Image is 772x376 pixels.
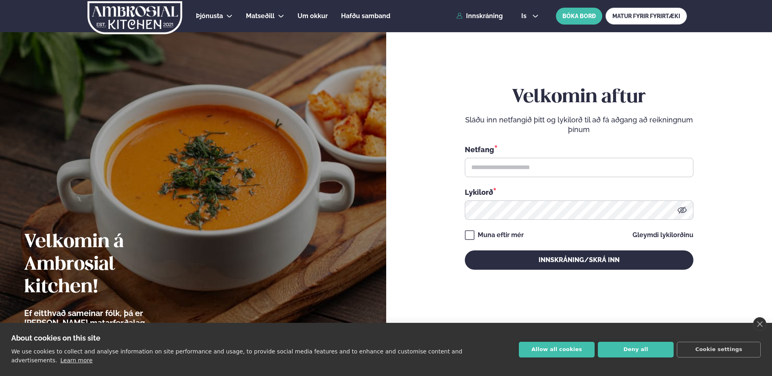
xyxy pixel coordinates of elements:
h2: Velkomin aftur [465,86,693,109]
button: is [515,13,545,19]
button: Cookie settings [677,342,761,357]
p: We use cookies to collect and analyse information on site performance and usage, to provide socia... [11,348,462,364]
a: MATUR FYRIR FYRIRTÆKI [606,8,687,25]
img: logo [87,1,183,34]
strong: About cookies on this site [11,334,100,342]
span: Matseðill [246,12,275,20]
button: Allow all cookies [519,342,595,357]
p: Sláðu inn netfangið þitt og lykilorð til að fá aðgang að reikningnum þínum [465,115,693,134]
span: Hafðu samband [341,12,390,20]
button: Deny all [598,342,674,357]
a: Matseðill [246,11,275,21]
span: is [521,13,529,19]
span: Þjónusta [196,12,223,20]
a: Innskráning [456,12,503,20]
p: Ef eitthvað sameinar fólk, þá er [PERSON_NAME] matarferðalag. [24,308,191,328]
h2: Velkomin á Ambrosial kitchen! [24,231,191,299]
a: close [753,317,766,331]
div: Netfang [465,144,693,155]
a: Þjónusta [196,11,223,21]
a: Um okkur [298,11,328,21]
span: Um okkur [298,12,328,20]
div: Lykilorð [465,187,693,197]
a: Learn more [60,357,93,364]
a: Hafðu samband [341,11,390,21]
button: Innskráning/Skrá inn [465,250,693,270]
button: BÓKA BORÐ [556,8,602,25]
a: Gleymdi lykilorðinu [633,232,693,238]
